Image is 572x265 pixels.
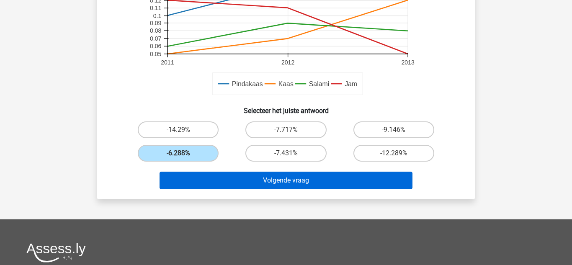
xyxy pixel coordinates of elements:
text: 0.05 [150,51,162,57]
text: Jam [345,80,357,87]
button: Volgende vraag [160,172,413,189]
label: -9.146% [353,121,434,138]
label: -12.289% [353,145,434,162]
text: Kaas [278,80,294,87]
img: Assessly logo [26,243,86,262]
text: 0.1 [153,13,162,19]
text: 2011 [161,59,174,66]
text: 0.08 [150,28,162,34]
text: 0.11 [150,5,162,11]
text: Salami [309,80,329,87]
text: 0.09 [150,20,162,26]
label: -7.431% [245,145,326,162]
label: -14.29% [138,121,219,138]
label: -6.288% [138,145,219,162]
text: Pindakaas [232,80,263,87]
label: -7.717% [245,121,326,138]
h6: Selecteer het juiste antwoord [111,100,461,115]
text: 0.07 [150,35,162,42]
text: 2012 [281,59,294,66]
text: 2013 [401,59,414,66]
text: 0.06 [150,43,162,49]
